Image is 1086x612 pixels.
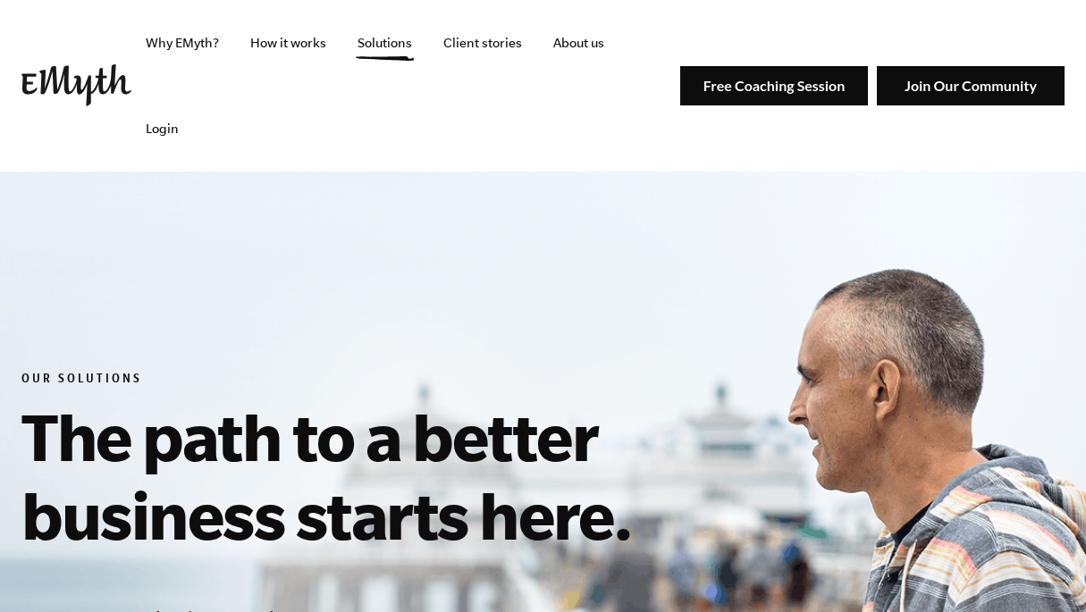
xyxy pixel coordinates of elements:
[21,64,131,106] img: EMyth
[21,397,837,554] h1: The path to a better business starts here.
[877,66,1065,106] img: Join Our Community
[21,372,837,390] h6: Our Solutions
[680,66,868,106] img: Free Coaching Session
[131,86,193,172] a: Login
